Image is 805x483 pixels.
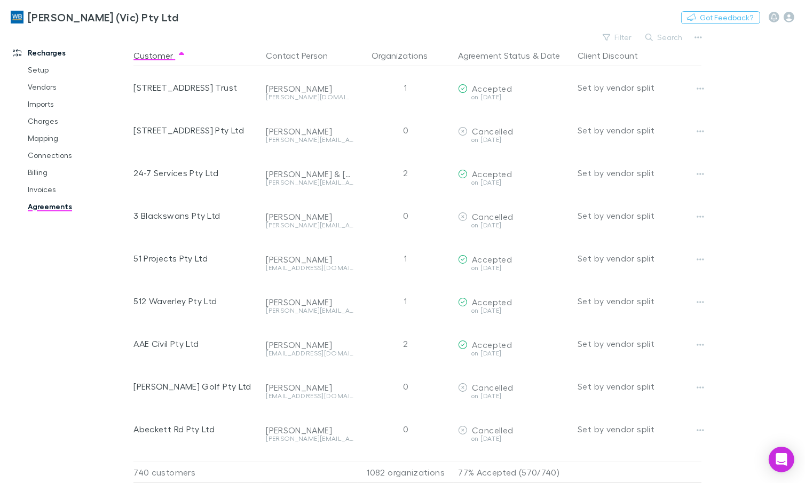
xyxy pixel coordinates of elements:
span: Cancelled [472,211,513,221]
a: Charges [17,113,139,130]
a: Vendors [17,78,139,96]
div: [PERSON_NAME][EMAIL_ADDRESS][DOMAIN_NAME] [266,307,353,314]
div: 51 Projects Pty Ltd [133,237,257,280]
div: on [DATE] [458,179,569,186]
a: [PERSON_NAME] (Vic) Pty Ltd [4,4,185,30]
div: Open Intercom Messenger [769,447,794,472]
div: Set by vendor split [578,66,701,109]
div: on [DATE] [458,265,569,271]
div: 2 [358,322,454,365]
div: 3 Blackswans Pty Ltd [133,194,257,237]
span: Accepted [472,169,512,179]
div: Set by vendor split [578,365,701,408]
div: 1 [358,66,454,109]
button: Filter [597,31,638,44]
div: on [DATE] [458,436,569,442]
div: [STREET_ADDRESS] Trust [133,66,257,109]
div: & [458,45,569,66]
div: [EMAIL_ADDRESS][DOMAIN_NAME] [266,393,353,399]
div: Set by vendor split [578,152,701,194]
a: Connections [17,147,139,164]
p: 77% Accepted (570/740) [458,462,569,482]
div: on [DATE] [458,393,569,399]
div: 0 [358,365,454,408]
span: Cancelled [472,382,513,392]
div: [PERSON_NAME] [266,382,353,393]
a: Billing [17,164,139,181]
div: [PERSON_NAME] [266,297,353,307]
div: Set by vendor split [578,194,701,237]
span: Accepted [472,297,512,307]
span: Cancelled [472,425,513,435]
div: 0 [358,408,454,450]
button: Got Feedback? [681,11,760,24]
span: Accepted [472,254,512,264]
div: Set by vendor split [578,237,701,280]
div: [PERSON_NAME] [266,211,353,222]
a: Recharges [2,44,139,61]
div: Abeckett Rd Pty Ltd [133,408,257,450]
div: on [DATE] [458,350,569,357]
div: [PERSON_NAME] [266,254,353,265]
div: Set by vendor split [578,280,701,322]
div: [PERSON_NAME][EMAIL_ADDRESS][DOMAIN_NAME] [266,137,353,143]
div: 1 [358,280,454,322]
div: [PERSON_NAME] [266,339,353,350]
button: Customer [133,45,186,66]
div: AAE Civil Pty Ltd [133,322,257,365]
div: [PERSON_NAME][DOMAIN_NAME][EMAIL_ADDRESS][PERSON_NAME][DOMAIN_NAME] [266,94,353,100]
div: 0 [358,109,454,152]
div: [STREET_ADDRESS] Pty Ltd [133,109,257,152]
div: [EMAIL_ADDRESS][DOMAIN_NAME] [266,265,353,271]
span: Accepted [472,339,512,350]
div: 512 Waverley Pty Ltd [133,280,257,322]
div: on [DATE] [458,94,569,100]
a: Invoices [17,181,139,198]
h3: [PERSON_NAME] (Vic) Pty Ltd [28,11,178,23]
div: 24-7 Services Pty Ltd [133,152,257,194]
div: on [DATE] [458,137,569,143]
button: Contact Person [266,45,341,66]
a: Mapping [17,130,139,147]
div: [PERSON_NAME] Golf Pty Ltd [133,365,257,408]
div: 1082 organizations [358,462,454,483]
div: [PERSON_NAME][EMAIL_ADDRESS][DOMAIN_NAME] [266,179,353,186]
div: [EMAIL_ADDRESS][DOMAIN_NAME] [266,350,353,357]
div: 1 [358,237,454,280]
div: on [DATE] [458,222,569,228]
button: Search [640,31,689,44]
div: Set by vendor split [578,322,701,365]
div: [PERSON_NAME][EMAIL_ADDRESS][DOMAIN_NAME] [266,222,353,228]
span: Cancelled [472,126,513,136]
span: Accepted [472,83,512,93]
img: William Buck (Vic) Pty Ltd's Logo [11,11,23,23]
a: Imports [17,96,139,113]
div: [PERSON_NAME] [266,425,353,436]
div: [PERSON_NAME] [266,83,353,94]
a: Agreements [17,198,139,215]
div: [PERSON_NAME] & [PERSON_NAME] [266,169,353,179]
div: Set by vendor split [578,408,701,450]
button: Agreement Status [458,45,530,66]
button: Organizations [372,45,440,66]
div: 740 customers [133,462,262,483]
a: Setup [17,61,139,78]
div: Set by vendor split [578,109,701,152]
div: [PERSON_NAME] [266,126,353,137]
button: Client Discount [578,45,651,66]
button: Date [541,45,560,66]
div: 0 [358,194,454,237]
div: [PERSON_NAME][EMAIL_ADDRESS][DOMAIN_NAME] [266,436,353,442]
div: on [DATE] [458,307,569,314]
div: 2 [358,152,454,194]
